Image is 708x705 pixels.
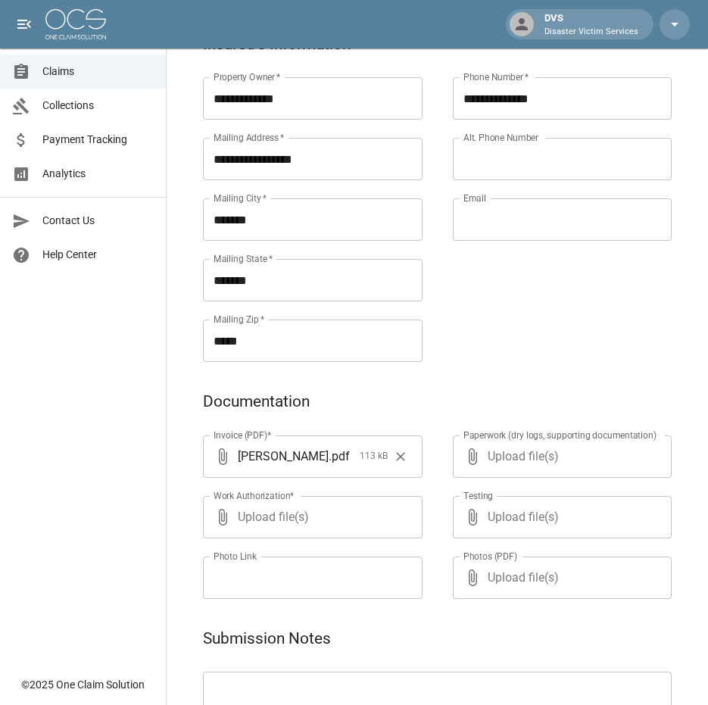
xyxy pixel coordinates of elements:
[488,496,632,538] span: Upload file(s)
[214,70,281,83] label: Property Owner
[538,11,644,38] div: DVS
[9,9,39,39] button: open drawer
[329,448,350,465] span: . pdf
[389,445,412,468] button: Clear
[463,489,493,502] label: Testing
[238,448,329,465] span: [PERSON_NAME]
[214,429,272,441] label: Invoice (PDF)*
[463,429,657,441] label: Paperwork (dry logs, supporting documentation)
[463,70,529,83] label: Phone Number
[214,252,273,265] label: Mailing State
[42,98,154,114] span: Collections
[360,449,388,464] span: 113 kB
[463,550,517,563] label: Photos (PDF)
[214,550,257,563] label: Photo Link
[42,166,154,182] span: Analytics
[42,247,154,263] span: Help Center
[544,26,638,39] p: Disaster Victim Services
[214,313,265,326] label: Mailing Zip
[21,677,145,692] div: © 2025 One Claim Solution
[42,213,154,229] span: Contact Us
[45,9,106,39] img: ocs-logo-white-transparent.png
[214,489,295,502] label: Work Authorization*
[488,557,632,599] span: Upload file(s)
[238,496,382,538] span: Upload file(s)
[214,192,267,204] label: Mailing City
[488,435,632,478] span: Upload file(s)
[463,192,486,204] label: Email
[42,132,154,148] span: Payment Tracking
[42,64,154,80] span: Claims
[214,131,284,144] label: Mailing Address
[463,131,538,144] label: Alt. Phone Number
